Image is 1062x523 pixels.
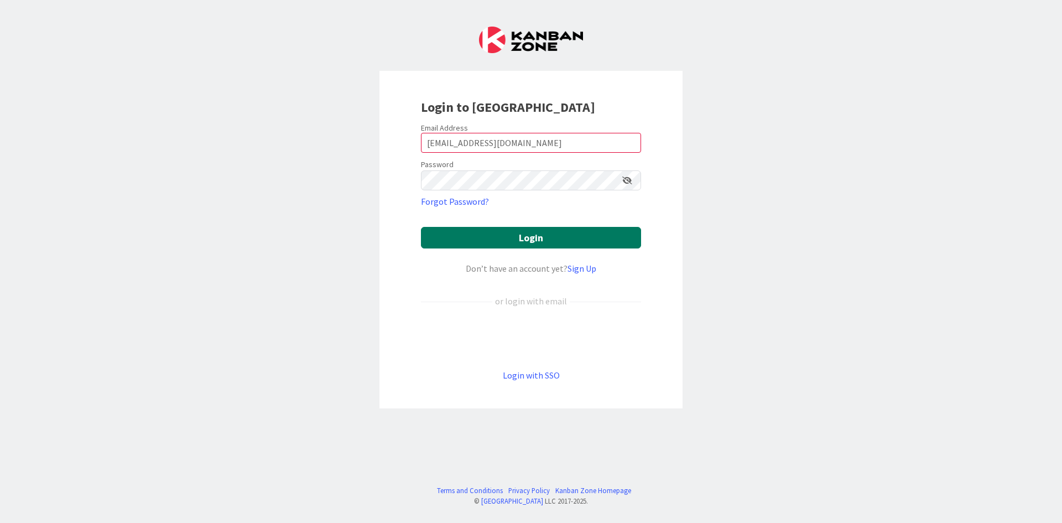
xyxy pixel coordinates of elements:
a: Login with SSO [503,370,560,381]
label: Password [421,159,454,170]
b: Login to [GEOGRAPHIC_DATA] [421,99,595,116]
label: Email Address [421,123,468,133]
a: Terms and Conditions [437,485,503,496]
a: Sign Up [568,263,596,274]
a: Kanban Zone Homepage [555,485,631,496]
a: Forgot Password? [421,195,489,208]
div: © LLC 2017- 2025 . [431,496,631,506]
a: Privacy Policy [508,485,550,496]
a: [GEOGRAPHIC_DATA] [481,496,543,505]
div: Don’t have an account yet? [421,262,641,275]
button: Login [421,227,641,248]
img: Kanban Zone [479,27,583,53]
iframe: Sign in with Google Button [415,326,647,350]
div: or login with email [492,294,570,308]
